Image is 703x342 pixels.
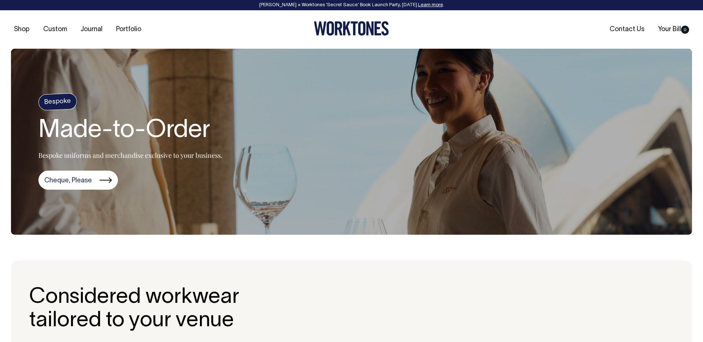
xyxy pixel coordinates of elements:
[29,286,240,333] h2: Considered workwear tailored to your venue
[78,23,105,36] a: Journal
[418,3,443,7] a: Learn more
[11,23,33,36] a: Shop
[38,151,223,160] p: Bespoke uniforms and merchandise exclusive to your business.
[38,171,118,190] a: Cheque, Please
[655,23,692,36] a: Your Bill0
[607,23,647,36] a: Contact Us
[681,26,689,34] span: 0
[7,3,696,8] div: [PERSON_NAME] × Worktones ‘Secret Sauce’ Book Launch Party, [DATE]. .
[40,23,70,36] a: Custom
[38,117,223,145] h1: Made-to-Order
[113,23,144,36] a: Portfolio
[38,93,77,111] h4: Bespoke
